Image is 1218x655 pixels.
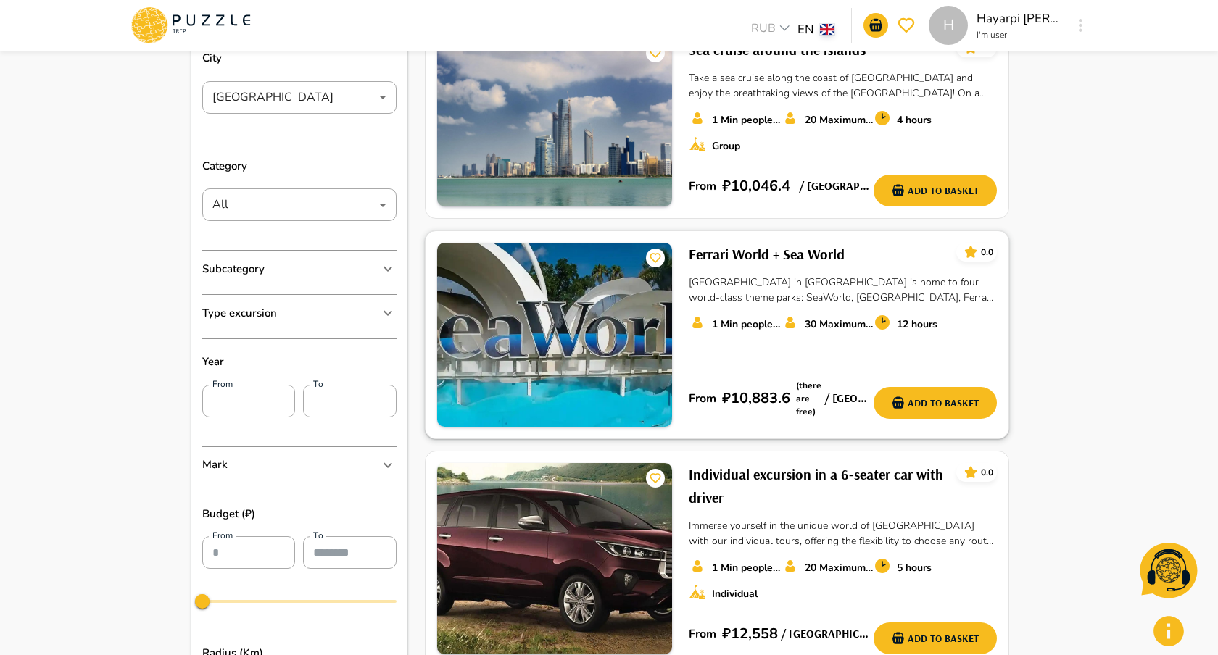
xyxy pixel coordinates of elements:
[437,38,672,206] img: PuzzleTrip
[202,261,265,278] p: Subcategory
[778,625,874,643] h6: / [GEOGRAPHIC_DATA] - [GEOGRAPHIC_DATA]
[202,295,397,331] div: Type excursion
[722,388,731,409] p: ₽
[689,625,722,643] p: From
[646,249,665,267] button: card_icons
[722,175,731,197] p: ₽
[646,469,665,488] button: card_icons
[805,112,874,128] p: 20 Maximum number of seats
[437,243,672,427] img: PuzzleTrip
[731,623,778,645] p: 12,558
[731,175,790,197] p: 10,046.4
[689,178,716,195] p: From
[897,560,932,575] p: 5 hours
[820,24,834,35] img: lang
[712,317,781,332] p: 1 Min people count*
[977,9,1064,28] p: Hayarpi [PERSON_NAME]
[202,339,397,385] p: Year
[796,379,821,418] p: (there are free)
[202,447,397,483] div: Mark
[202,456,228,473] p: Mark
[805,560,874,575] p: 20 Maximum number of seats
[202,143,397,189] p: Category
[313,530,323,542] label: To
[202,36,397,81] p: City
[961,462,981,483] button: card_icons
[747,20,797,41] div: RUB
[202,251,397,287] div: Subcategory
[202,191,397,220] div: All
[961,242,981,262] button: card_icons
[874,622,997,654] button: add-basket-submit-button
[689,390,716,407] p: From
[712,112,781,128] p: 1 Min people count*
[722,623,731,645] p: ₽
[689,70,997,101] p: Take a sea cruise along the coast of [GEOGRAPHIC_DATA] and enjoy the breathtaking views of the [G...
[212,378,233,391] label: From
[689,275,997,305] p: [GEOGRAPHIC_DATA] in [GEOGRAPHIC_DATA] is home to four world-class theme parks: SeaWorld, [GEOGRA...
[689,463,945,509] h6: Individual excursion in a 6-seater car with driver
[202,491,397,537] p: Budget (₽)
[437,463,672,654] img: PuzzleTrip
[894,13,919,38] button: go-to-wishlist-submit-button
[712,138,740,154] p: Group
[202,83,397,112] div: [GEOGRAPHIC_DATA]
[731,388,790,409] p: 10,883.6
[874,175,997,206] button: add-basket-submit-button
[863,13,888,38] button: go-to-basket-submit-button
[929,6,968,45] div: H
[805,317,874,332] p: 30 Maximum number of seats
[874,387,997,419] button: add-basket-submit-button
[981,246,993,259] p: 0.0
[313,378,323,391] label: To
[689,518,997,548] p: Immerse yourself in the unique world of [GEOGRAPHIC_DATA] with our individual tours, offering the...
[897,112,932,128] p: 4 hours
[797,20,814,39] p: EN
[712,560,781,575] p: 1 Min people count*
[689,243,845,266] h6: Ferrari World + Sea World
[897,317,937,332] p: 12 hours
[712,586,758,601] p: Individual
[202,305,277,322] p: Type excursion
[646,43,665,62] button: card_icons
[796,177,874,196] h6: / [GEOGRAPHIC_DATA] - [GEOGRAPHIC_DATA]
[981,466,993,479] p: 0.0
[821,389,874,408] h6: / [GEOGRAPHIC_DATA] - [GEOGRAPHIC_DATA] - [GEOGRAPHIC_DATA]
[212,530,233,542] label: From
[977,28,1064,41] p: I'm user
